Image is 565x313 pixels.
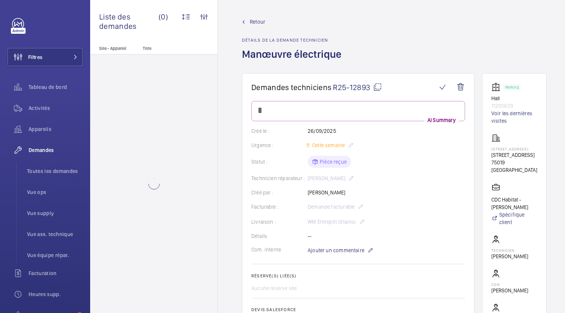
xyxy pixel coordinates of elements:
[251,83,331,92] span: Demandes techniciens
[29,125,83,133] span: Appareils
[491,248,528,253] p: Technicien
[143,46,192,51] p: Titre
[491,159,537,174] p: 75019 [GEOGRAPHIC_DATA]
[491,151,537,159] p: [STREET_ADDRESS]
[505,86,519,89] p: Working
[251,273,465,278] h2: Réserve(s) liée(s)
[491,253,528,260] p: [PERSON_NAME]
[99,12,159,31] span: Liste des demandes
[27,251,83,259] span: Vue équipe répar.
[491,196,537,211] p: CDC Habitat - [PERSON_NAME]
[28,53,42,61] span: Filtres
[29,290,83,298] span: Heures supp.
[29,83,83,91] span: Tableau de bord
[27,230,83,238] span: Vue ass. technique
[491,95,537,102] p: Hall
[242,47,346,73] h1: Manœuvre électrique
[425,116,459,124] p: AI Summary
[29,104,83,112] span: Activités
[29,146,83,154] span: Demandes
[8,48,83,66] button: Filtres
[491,110,537,125] a: Voir les dernières visites
[308,247,364,254] span: Ajouter un commentaire
[90,46,140,51] p: Site - Appareil
[250,18,265,26] span: Retour
[27,167,83,175] span: Toutes les demandes
[29,269,83,277] span: Facturation
[242,38,346,43] h2: Détails de la demande technicien
[491,83,503,92] img: elevator.svg
[251,307,465,312] h2: Devis Salesforce
[333,83,382,92] span: R25-12893
[27,209,83,217] span: Vue supply
[491,147,537,151] p: [STREET_ADDRESS]
[491,282,528,287] p: CSM
[27,188,83,196] span: Vue ops
[491,287,528,294] p: [PERSON_NAME]
[491,102,537,110] p: 11200629
[491,211,537,226] a: Spécifique client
